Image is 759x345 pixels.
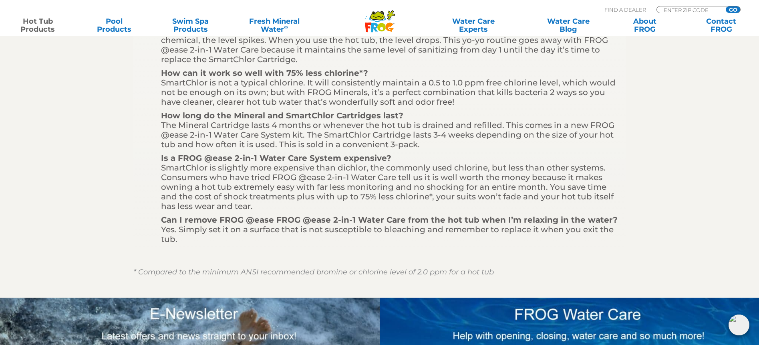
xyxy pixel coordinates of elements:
[161,16,618,64] p: With commonly used chemicals you experience peaks and valleys in your sanitizing routine. When yo...
[729,315,749,335] img: openIcon
[161,68,618,107] p: SmartChlor is not a typical chlorine. It will consistently maintain a 0.5 to 1.0 ppm free chlorin...
[161,153,618,211] p: SmartChlor is slightly more expensive than dichlor, the commonly used chlorine, but less than oth...
[161,111,403,120] strong: How long do the Mineral and SmartChlor Cartridges last?
[692,17,751,33] a: ContactFROG
[726,6,740,13] input: GO
[161,215,618,244] p: Yes. Simply set it on a surface that is not susceptible to bleaching and remember to replace it w...
[237,17,312,33] a: Fresh MineralWater∞
[539,17,598,33] a: Water CareBlog
[284,24,288,30] sup: ∞
[161,17,220,33] a: Swim SpaProducts
[85,17,144,33] a: PoolProducts
[604,6,646,13] p: Find A Dealer
[161,111,618,149] p: The Mineral Cartridge lasts 4 months or whenever the hot tub is drained and refilled. This comes ...
[161,215,618,225] strong: Can I remove FROG @ease FROG @ease 2-in-1 Water Care from the hot tub when I’m relaxing in the wa...
[663,6,717,13] input: Zip Code Form
[161,68,368,78] strong: How can it work so well with 75% less chlorine*?
[615,17,674,33] a: AboutFROG
[133,268,494,276] em: * Compared to the minimum ANSI recommended bromine or chlorine level of 2.0 ppm for a hot tub
[8,17,67,33] a: Hot TubProducts
[425,17,521,33] a: Water CareExperts
[161,153,391,163] strong: Is a FROG @ease 2-in-1 Water Care System expensive?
